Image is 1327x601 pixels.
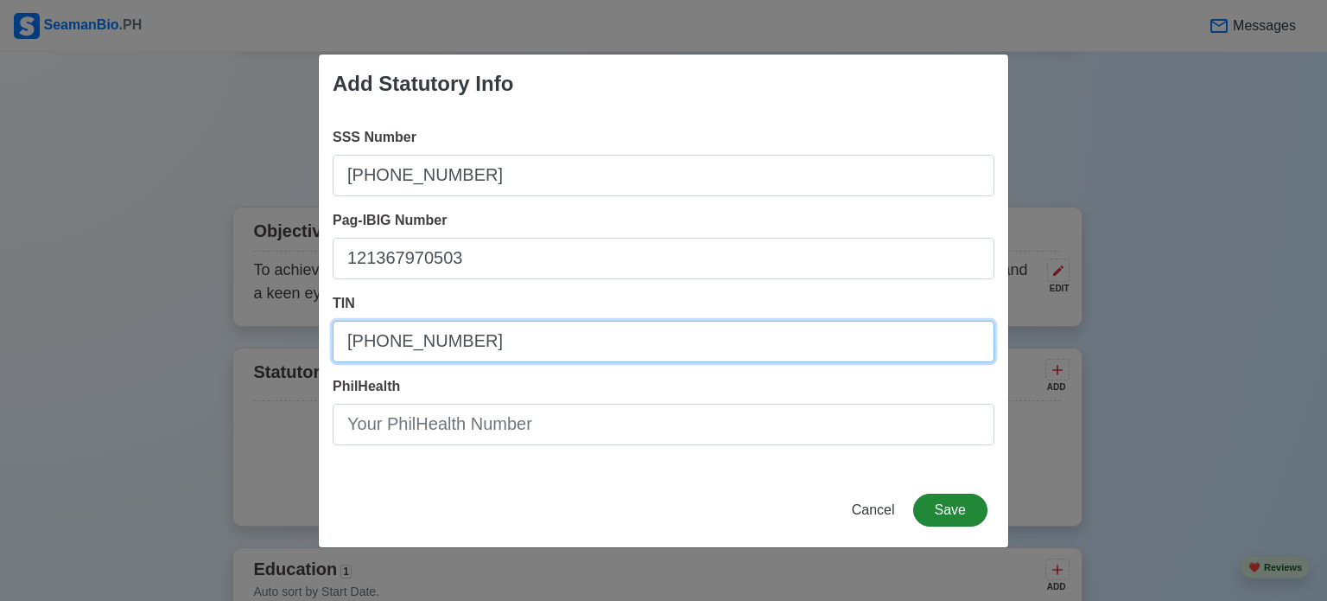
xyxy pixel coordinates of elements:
input: Your PhilHealth Number [333,404,994,445]
div: Add Statutory Info [333,68,513,99]
button: Cancel [841,494,906,527]
input: Your TIN [333,321,994,362]
input: Your SSS Number [333,155,994,196]
button: Save [913,494,987,527]
span: Cancel [852,502,895,517]
span: Pag-IBIG Number [333,213,447,227]
span: SSS Number [333,130,416,144]
input: Your Pag-IBIG Number [333,238,994,279]
span: PhilHealth [333,379,400,393]
span: TIN [333,296,355,310]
